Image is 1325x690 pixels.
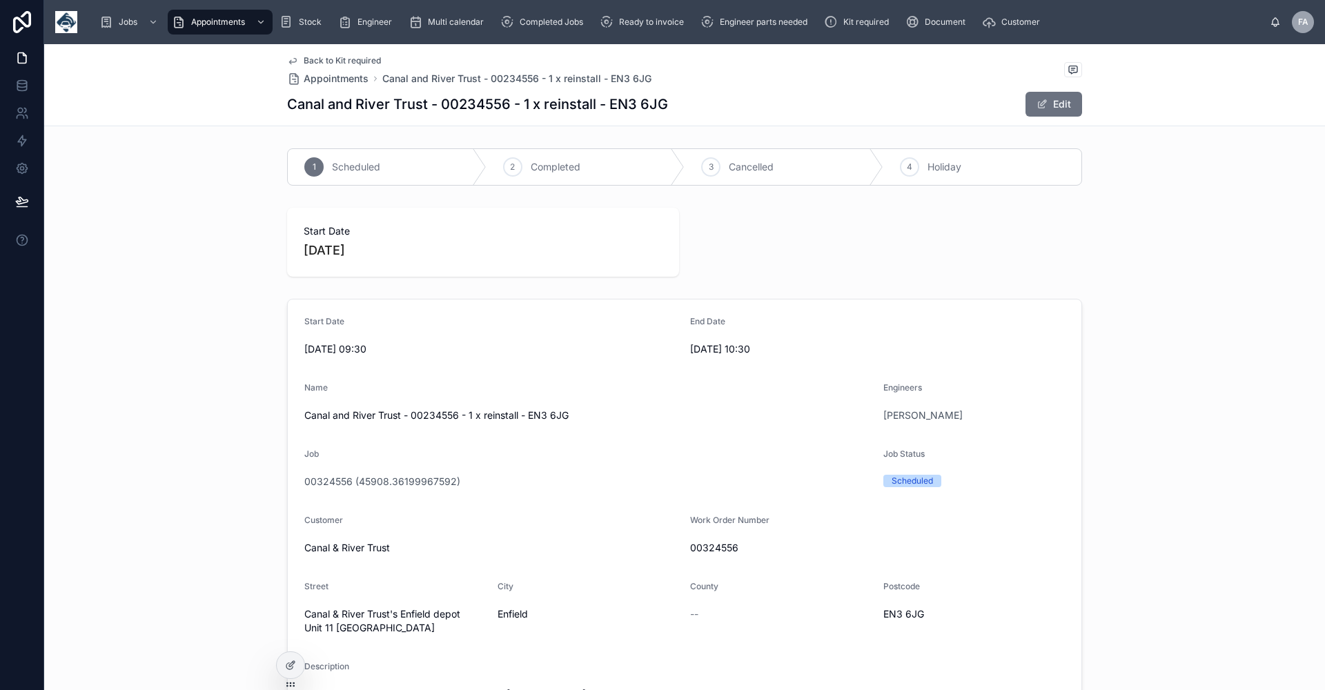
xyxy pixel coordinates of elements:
span: Engineer parts needed [720,17,807,28]
span: Name [304,382,328,393]
span: Canal & River Trust [304,541,679,555]
span: End Date [690,316,725,326]
span: 00324556 [690,541,1065,555]
span: 2 [510,161,515,172]
a: Stock [275,10,331,34]
span: Description [304,661,349,671]
a: Canal and River Trust - 00234556 - 1 x reinstall - EN3 6JG [382,72,651,86]
span: Job [304,448,319,459]
span: 3 [709,161,714,172]
span: Job Status [883,448,925,459]
span: Holiday [927,160,961,174]
span: Canal & River Trust's Enfield depot Unit 11 [GEOGRAPHIC_DATA] [304,607,487,635]
a: [PERSON_NAME] [883,408,963,422]
span: Postcode [883,581,920,591]
a: Back to Kit required [287,55,381,66]
span: Customer [304,515,343,525]
span: FA [1298,17,1308,28]
span: Enfield [498,607,680,621]
span: Multi calendar [428,17,484,28]
span: Scheduled [332,160,380,174]
a: Appointments [287,72,369,86]
button: Edit [1025,92,1082,117]
a: Ready to invoice [596,10,694,34]
span: Appointments [304,72,369,86]
span: Document [925,17,965,28]
span: Completed [531,160,580,174]
span: Jobs [119,17,137,28]
img: App logo [55,11,77,33]
p: [DATE] [304,241,345,260]
span: Cancelled [729,160,774,174]
span: [DATE] 09:30 [304,342,679,356]
a: 00324556 (45908.36199967592) [304,475,460,489]
a: Jobs [95,10,165,34]
a: Engineer parts needed [696,10,817,34]
span: Canal and River Trust - 00234556 - 1 x reinstall - EN3 6JG [304,408,872,422]
span: Street [304,581,328,591]
h1: Canal and River Trust - 00234556 - 1 x reinstall - EN3 6JG [287,95,668,114]
span: 4 [907,161,912,172]
a: Kit required [820,10,899,34]
span: Work Order Number [690,515,769,525]
span: [DATE] 10:30 [690,342,1065,356]
span: City [498,581,513,591]
span: Kit required [843,17,889,28]
span: Stock [299,17,322,28]
span: Start Date [304,316,344,326]
a: Appointments [168,10,273,34]
span: 1 [313,161,316,172]
span: -- [690,607,698,621]
div: scrollable content [88,7,1270,37]
a: Document [901,10,975,34]
span: Start Date [304,224,662,238]
span: Back to Kit required [304,55,381,66]
a: Customer [978,10,1050,34]
span: Ready to invoice [619,17,684,28]
a: Engineer [334,10,402,34]
span: Appointments [191,17,245,28]
span: Engineer [357,17,392,28]
span: Completed Jobs [520,17,583,28]
span: Engineers [883,382,922,393]
a: Completed Jobs [496,10,593,34]
span: EN3 6JG [883,607,1066,621]
span: County [690,581,718,591]
div: Scheduled [892,475,933,487]
span: Customer [1001,17,1040,28]
a: Multi calendar [404,10,493,34]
